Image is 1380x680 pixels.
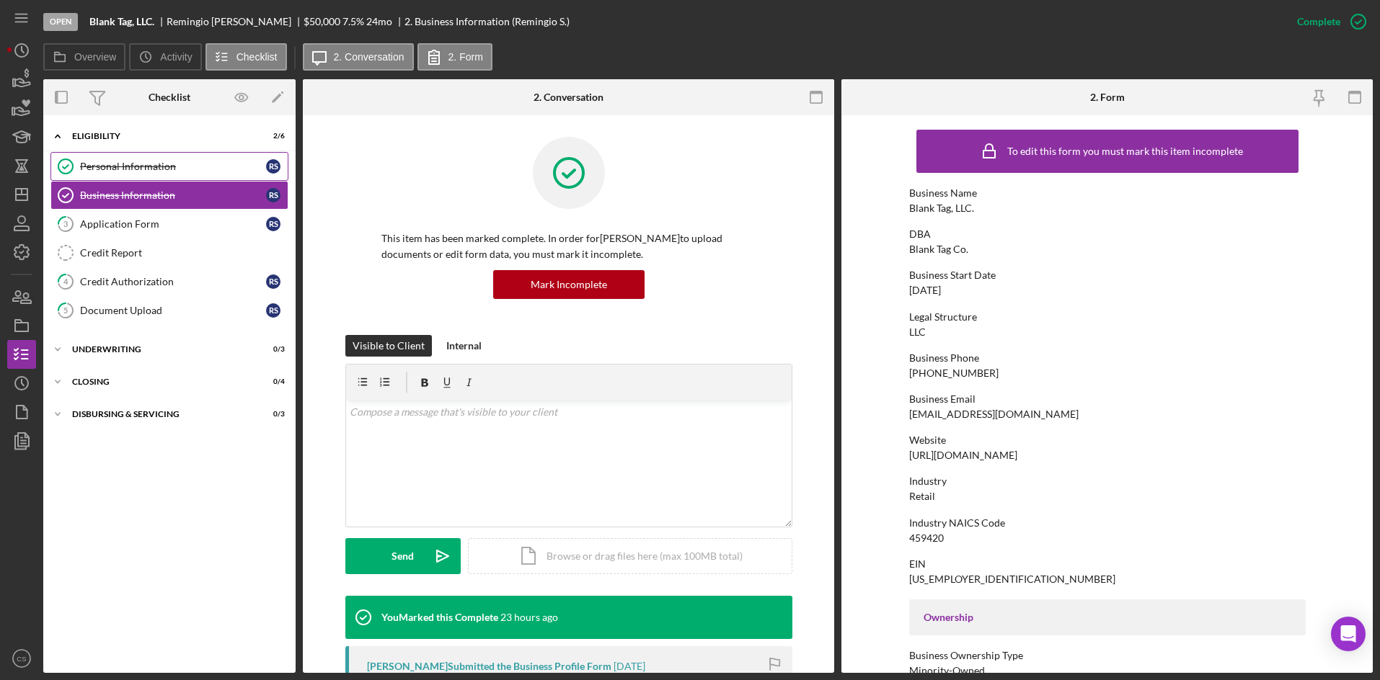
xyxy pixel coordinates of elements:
label: 2. Conversation [334,51,404,63]
div: 459420 [909,532,944,544]
div: Business Email [909,393,1306,405]
div: 7.5 % [342,16,364,27]
div: Credit Authorization [80,276,266,287]
div: [US_EMPLOYER_IDENTIFICATION_NUMBER] [909,573,1115,585]
div: Send [392,538,414,574]
div: Eligibility [72,132,249,140]
a: 4Credit AuthorizationRS [50,267,288,296]
div: To edit this form you must mark this item incomplete [1007,146,1243,157]
time: 2025-10-06 15:37 [614,661,645,672]
div: 0 / 3 [259,345,285,354]
div: Credit Report [80,247,288,259]
div: Business Phone [909,352,1306,364]
button: CS [7,644,36,673]
label: 2. Form [448,51,483,63]
div: [DATE] [909,285,941,296]
div: Business Information [80,189,266,201]
a: Personal InformationRS [50,152,288,181]
div: Industry NAICS Code [909,517,1306,529]
tspan: 4 [63,277,68,286]
text: CS [17,655,26,663]
div: 2. Business Information (Remingio S.) [404,16,570,27]
a: Credit Report [50,238,288,267]
button: Checklist [205,43,287,71]
a: 5Document UploadRS [50,296,288,325]
div: R S [266,217,280,231]
b: Blank Tag, LLC. [89,16,154,27]
div: 0 / 3 [259,410,285,419]
div: Closing [72,377,249,386]
div: R S [266,159,280,174]
div: Retail [909,491,935,502]
div: Visible to Client [353,335,425,357]
div: Business Start Date [909,269,1306,281]
div: R S [266,303,280,318]
div: [PHONE_NUMBER] [909,367,999,379]
div: Industry [909,475,1306,487]
div: R S [266,274,280,289]
div: Underwriting [72,345,249,354]
div: Complete [1297,7,1340,36]
div: Mark Incomplete [531,270,607,299]
a: 3Application FormRS [50,210,288,238]
div: Website [909,434,1306,446]
div: Internal [446,335,482,357]
div: Blank Tag Co. [909,243,968,255]
div: Checklist [149,91,190,103]
span: $50,000 [304,15,340,27]
a: Business InformationRS [50,181,288,210]
button: Overview [43,43,125,71]
div: Business Ownership Type [909,650,1306,661]
button: Complete [1283,7,1373,36]
div: Remingio [PERSON_NAME] [167,16,304,27]
div: R S [266,188,280,202]
div: 2. Form [1090,91,1125,103]
div: 0 / 4 [259,377,285,386]
div: Document Upload [80,305,266,316]
button: 2. Conversation [303,43,414,71]
tspan: 5 [63,305,68,315]
label: Overview [74,51,116,63]
div: 2. Conversation [534,91,603,103]
div: [EMAIL_ADDRESS][DOMAIN_NAME] [909,408,1079,420]
div: Ownership [924,612,1291,623]
button: Mark Incomplete [493,270,645,299]
div: [URL][DOMAIN_NAME] [909,449,1017,461]
button: Internal [439,335,489,357]
div: LLC [909,326,926,338]
div: Application Form [80,218,266,230]
div: Business Name [909,187,1306,199]
button: Send [345,538,461,574]
div: [PERSON_NAME] Submitted the Business Profile Form [367,661,611,672]
div: Disbursing & Servicing [72,410,249,419]
div: 24 mo [366,16,392,27]
div: DBA [909,228,1306,240]
div: Legal Structure [909,311,1306,323]
time: 2025-10-06 17:50 [500,612,558,623]
p: This item has been marked complete. In order for [PERSON_NAME] to upload documents or edit form d... [381,231,756,263]
label: Activity [160,51,192,63]
div: Open Intercom Messenger [1331,617,1366,651]
button: Activity [129,43,201,71]
button: Visible to Client [345,335,432,357]
div: Personal Information [80,161,266,172]
div: You Marked this Complete [381,612,498,623]
tspan: 3 [63,219,68,228]
div: EIN [909,558,1306,570]
label: Checklist [236,51,278,63]
div: 2 / 6 [259,132,285,140]
div: Open [43,13,78,31]
div: Minority-Owned [909,665,985,676]
div: Blank Tag, LLC. [909,202,974,214]
button: 2. Form [417,43,492,71]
